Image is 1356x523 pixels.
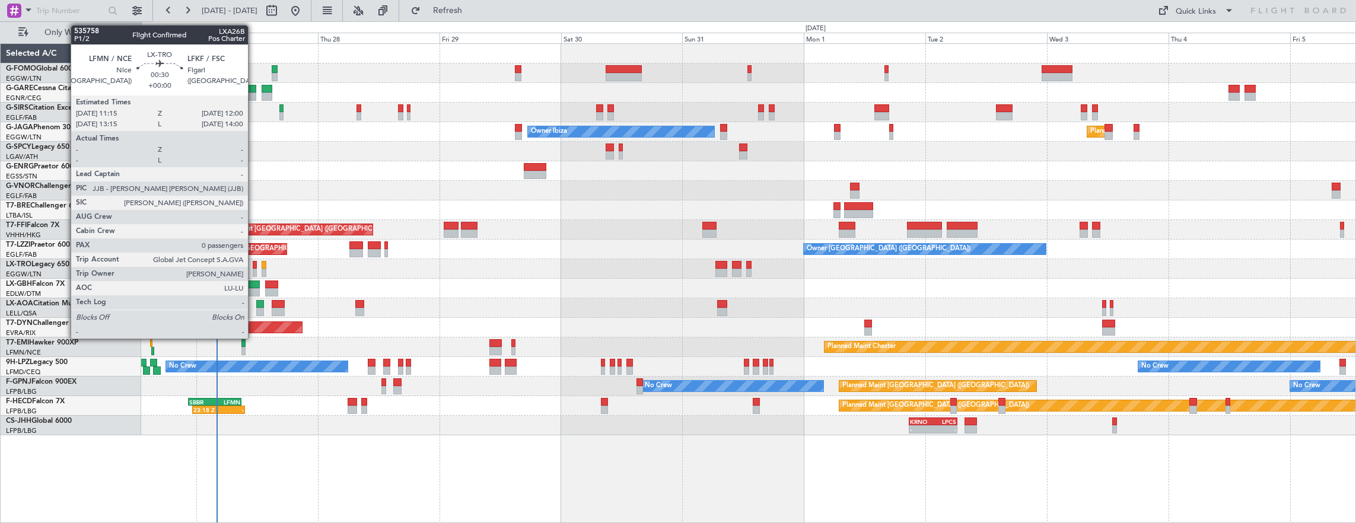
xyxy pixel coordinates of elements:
[202,5,257,16] span: [DATE] - [DATE]
[6,202,30,209] span: T7-BRE
[6,398,32,405] span: F-HECD
[36,2,104,20] input: Trip Number
[6,241,70,248] a: T7-LZZIPraetor 600
[6,192,37,200] a: EGLF/FAB
[6,320,33,327] span: T7-DYN
[6,211,33,220] a: LTBA/ISL
[6,94,42,103] a: EGNR/CEG
[6,222,59,229] a: T7-FFIFalcon 7X
[6,202,81,209] a: T7-BREChallenger 604
[6,183,86,190] a: G-VNORChallenger 650
[6,300,33,307] span: LX-AOA
[6,143,69,151] a: G-SPCYLegacy 650
[31,28,125,37] span: Only With Activity
[6,289,41,298] a: EDLW/DTM
[6,85,33,92] span: G-GARE
[910,418,933,425] div: KRNO
[1169,33,1290,43] div: Thu 4
[6,359,68,366] a: 9H-LPZLegacy 500
[6,378,31,385] span: F-GPNJ
[6,85,104,92] a: G-GARECessna Citation XLS+
[925,33,1047,43] div: Tue 2
[645,377,672,395] div: No Crew
[6,300,91,307] a: LX-AOACitation Mustang
[6,104,28,111] span: G-SIRS
[842,397,1029,414] div: Planned Maint [GEOGRAPHIC_DATA] ([GEOGRAPHIC_DATA])
[440,33,561,43] div: Fri 29
[1047,33,1169,43] div: Wed 3
[6,113,37,122] a: EGLF/FAB
[6,104,74,111] a: G-SIRSCitation Excel
[6,261,31,268] span: LX-TRO
[1090,123,1277,141] div: Planned Maint [GEOGRAPHIC_DATA] ([GEOGRAPHIC_DATA])
[219,406,244,413] div: -
[6,417,72,425] a: CS-JHHGlobal 6000
[169,358,196,375] div: No Crew
[6,241,30,248] span: T7-LZZI
[189,398,215,406] div: SBBR
[6,172,37,181] a: EGSS/STN
[6,261,69,268] a: LX-TROLegacy 650
[6,222,27,229] span: T7-FFI
[806,24,826,34] div: [DATE]
[933,418,956,425] div: LPCS
[6,65,77,72] a: G-FOMOGlobal 6000
[6,339,78,346] a: T7-EMIHawker 900XP
[6,280,65,288] a: LX-GBHFalcon 7X
[318,33,440,43] div: Thu 28
[6,250,37,259] a: EGLF/FAB
[933,426,956,433] div: -
[1176,6,1216,18] div: Quick Links
[423,7,473,15] span: Refresh
[6,65,36,72] span: G-FOMO
[1141,358,1169,375] div: No Crew
[6,387,37,396] a: LFPB/LBG
[6,329,36,337] a: EVRA/RIX
[910,426,933,433] div: -
[6,368,40,377] a: LFMD/CEQ
[6,339,29,346] span: T7-EMI
[1152,1,1240,20] button: Quick Links
[6,183,35,190] span: G-VNOR
[6,163,74,170] a: G-ENRGPraetor 600
[6,270,42,279] a: EGGW/LTN
[807,240,970,258] div: Owner [GEOGRAPHIC_DATA] ([GEOGRAPHIC_DATA])
[6,359,30,366] span: 9H-LPZ
[682,33,804,43] div: Sun 31
[827,338,896,356] div: Planned Maint Chester
[6,124,33,131] span: G-JAGA
[6,143,31,151] span: G-SPCY
[6,320,84,327] a: T7-DYNChallenger 604
[209,221,408,238] div: Planned Maint [GEOGRAPHIC_DATA] ([GEOGRAPHIC_DATA] Intl)
[215,398,240,406] div: LFMN
[144,24,164,34] div: [DATE]
[6,309,37,318] a: LELL/QSA
[6,407,37,416] a: LFPB/LBG
[6,280,32,288] span: LX-GBH
[6,133,42,142] a: EGGW/LTN
[842,377,1029,395] div: Planned Maint [GEOGRAPHIC_DATA] ([GEOGRAPHIC_DATA])
[6,231,41,240] a: VHHH/HKG
[6,398,65,405] a: F-HECDFalcon 7X
[6,124,75,131] a: G-JAGAPhenom 300
[804,33,925,43] div: Mon 1
[118,240,313,258] div: Unplanned Maint [GEOGRAPHIC_DATA] ([GEOGRAPHIC_DATA])
[1293,377,1320,395] div: No Crew
[561,33,683,43] div: Sat 30
[6,163,34,170] span: G-ENRG
[6,74,42,83] a: EGGW/LTN
[6,417,31,425] span: CS-JHH
[6,152,38,161] a: LGAV/ATH
[405,1,476,20] button: Refresh
[13,23,129,42] button: Only With Activity
[6,348,41,357] a: LFMN/NCE
[6,378,77,385] a: F-GPNJFalcon 900EX
[196,33,318,43] div: Wed 27
[6,426,37,435] a: LFPB/LBG
[193,406,219,413] div: 23:18 Z
[531,123,567,141] div: Owner Ibiza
